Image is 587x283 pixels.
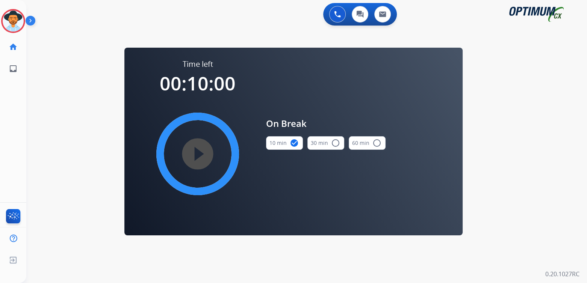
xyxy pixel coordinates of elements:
img: avatar [3,11,24,32]
mat-icon: radio_button_unchecked [372,138,381,148]
button: 30 min [307,136,344,150]
mat-icon: check_circle [290,138,299,148]
mat-icon: home [9,42,18,51]
mat-icon: radio_button_unchecked [331,138,340,148]
span: Time left [183,59,213,69]
button: 10 min [266,136,303,150]
span: On Break [266,117,386,130]
p: 0.20.1027RC [545,269,579,278]
button: 60 min [349,136,386,150]
mat-icon: play_circle_filled [193,149,202,158]
mat-icon: inbox [9,64,18,73]
span: 00:10:00 [160,71,236,96]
